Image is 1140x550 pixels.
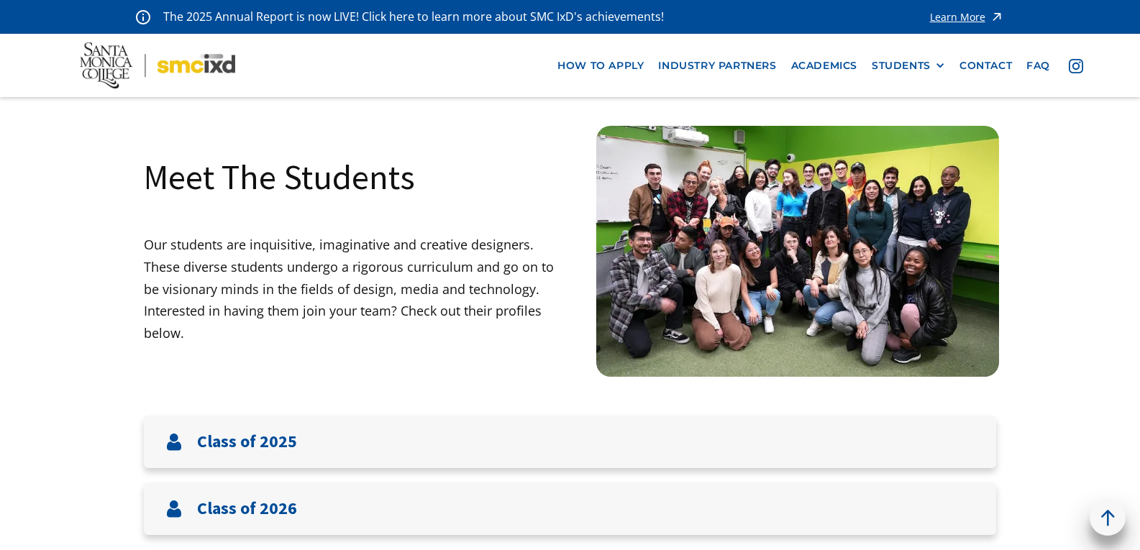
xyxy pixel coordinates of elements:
div: STUDENTS [872,60,931,72]
img: User icon [165,434,183,451]
img: Santa Monica College IxD Students engaging with industry [596,126,999,377]
a: contact [952,52,1019,79]
a: how to apply [550,52,651,79]
a: industry partners [651,52,783,79]
h3: Class of 2025 [197,431,297,452]
img: icon - arrow - alert [990,7,1004,27]
a: faq [1019,52,1057,79]
img: User icon [165,500,183,518]
a: Academics [784,52,865,79]
div: Learn More [930,12,985,22]
img: icon - instagram [1069,59,1083,73]
p: Our students are inquisitive, imaginative and creative designers. These diverse students undergo ... [144,234,570,344]
p: The 2025 Annual Report is now LIVE! Click here to learn more about SMC IxD's achievements! [163,7,665,27]
div: STUDENTS [872,60,945,72]
img: Santa Monica College - SMC IxD logo [80,42,235,88]
h1: Meet The Students [144,155,415,199]
a: Learn More [930,7,1004,27]
h3: Class of 2026 [197,498,297,519]
img: icon - information - alert [136,9,150,24]
a: back to top [1090,500,1126,536]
